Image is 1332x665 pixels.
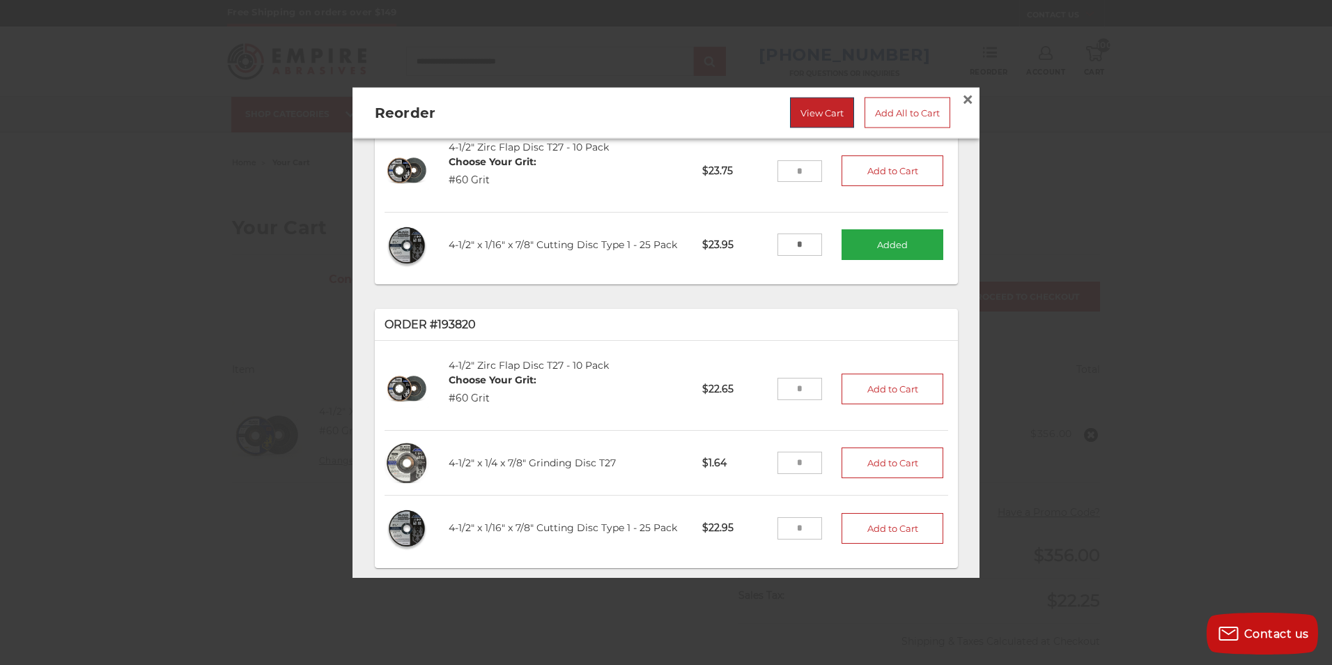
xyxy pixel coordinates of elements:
button: Contact us [1207,613,1318,655]
p: Order #193820 [385,316,948,332]
a: View Cart [790,98,854,128]
button: Add to Cart [842,155,943,186]
p: $23.75 [692,153,777,188]
a: 4-1/2" Zirc Flap Disc T27 - 10 Pack [449,358,609,371]
span: × [961,86,974,113]
a: 4-1/2" x 1/4 x 7/8" Grinding Disc T27 [449,456,616,468]
dt: Choose Your Grit: [449,155,536,169]
a: Add All to Cart [865,98,950,128]
img: 4-1/2 [385,222,430,267]
dt: Choose Your Grit: [449,372,536,387]
h2: Reorder [375,102,605,123]
button: Added [842,229,943,260]
a: 4-1/2" x 1/16" x 7/8" Cutting Disc Type 1 - 25 Pack [449,238,677,250]
dd: #60 Grit [449,390,536,405]
button: Add to Cart [842,512,943,543]
button: Add to Cart [842,448,943,478]
span: Contact us [1244,627,1309,641]
p: $22.65 [692,372,777,406]
a: Close [957,89,979,111]
p: $22.95 [692,511,777,545]
p: $23.95 [692,227,777,261]
img: 4-1/2 [385,505,430,551]
img: 4-1/2 [385,440,430,485]
img: 4-1/2 [385,366,430,411]
p: $1.64 [692,445,777,480]
img: 4-1/2 [385,148,430,194]
button: Add to Cart [842,374,943,404]
dd: #60 Grit [449,172,536,187]
a: 4-1/2" x 1/16" x 7/8" Cutting Disc Type 1 - 25 Pack [449,521,677,534]
a: 4-1/2" Zirc Flap Disc T27 - 10 Pack [449,141,609,153]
